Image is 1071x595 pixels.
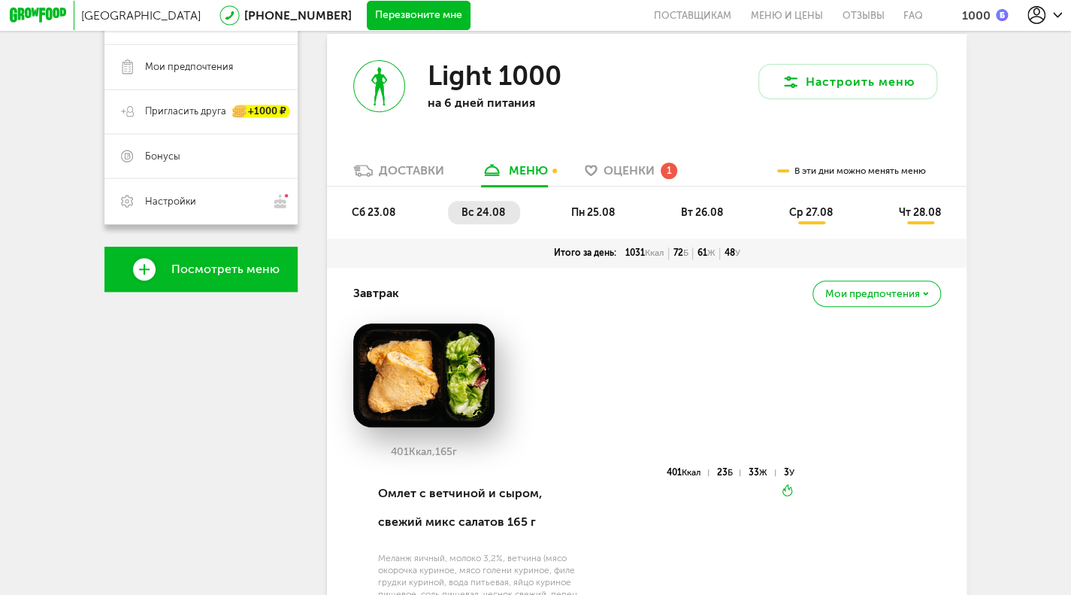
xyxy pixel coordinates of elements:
a: Пригласить друга +1000 ₽ [104,90,298,134]
span: Посмотреть меню [171,263,280,276]
span: чт 28.08 [899,206,941,219]
div: меню [509,163,548,178]
div: 61 [693,247,720,260]
a: Настройки [104,178,298,224]
div: 1 [661,162,677,179]
div: 1000 [962,8,991,23]
a: Оценки 1 [578,162,685,187]
span: Ккал [682,467,701,478]
span: пн 25.08 [571,206,615,219]
a: Мои предпочтения [104,44,298,89]
div: +1000 ₽ [233,105,290,118]
span: Ккал, [409,445,435,458]
div: В эти дни можно менять меню [777,156,926,187]
span: Б [728,467,733,478]
div: Доставки [379,163,444,178]
span: ср 27.08 [789,206,833,219]
a: Доставки [346,162,451,187]
a: меню [473,162,555,187]
div: 1031 [621,247,669,260]
a: Бонусы [104,134,298,178]
div: Итого за день: [549,247,621,260]
img: bonus_b.cdccf46.png [996,9,1008,21]
div: Омлет с ветчиной и сыром, свежий микс салатов 165 г [378,468,584,548]
span: г [452,445,457,458]
span: Ккал [645,247,664,258]
span: У [735,247,740,258]
span: Ж [759,467,767,478]
span: Бонусы [145,150,180,163]
div: 3 [783,469,794,476]
span: Пригласить друга [145,105,226,118]
img: big_tjK7y1X4dDpU5p2h.png [353,323,495,427]
div: 33 [749,469,775,476]
span: Мои предпочтения [145,60,233,74]
div: 23 [717,469,740,476]
span: Мои предпочтения [825,289,920,299]
span: Настройки [145,195,196,208]
div: 48 [720,247,745,260]
div: 401 165 [353,446,495,458]
div: 401 [667,469,709,476]
a: Посмотреть меню [104,247,298,291]
span: вс 24.08 [461,206,505,219]
span: Ж [707,247,716,258]
a: [PHONE_NUMBER] [244,8,352,23]
span: Оценки [604,163,655,178]
button: Настроить меню [758,64,937,100]
div: 72 [669,247,693,260]
span: вт 26.08 [681,206,723,219]
p: на 6 дней питания [428,96,621,110]
button: Перезвоните мне [367,1,471,31]
h4: Завтрак [353,279,399,308]
span: Б [683,247,688,258]
span: У [788,467,794,478]
h3: Light 1000 [428,60,561,92]
span: [GEOGRAPHIC_DATA] [81,8,201,23]
span: сб 23.08 [352,206,395,219]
